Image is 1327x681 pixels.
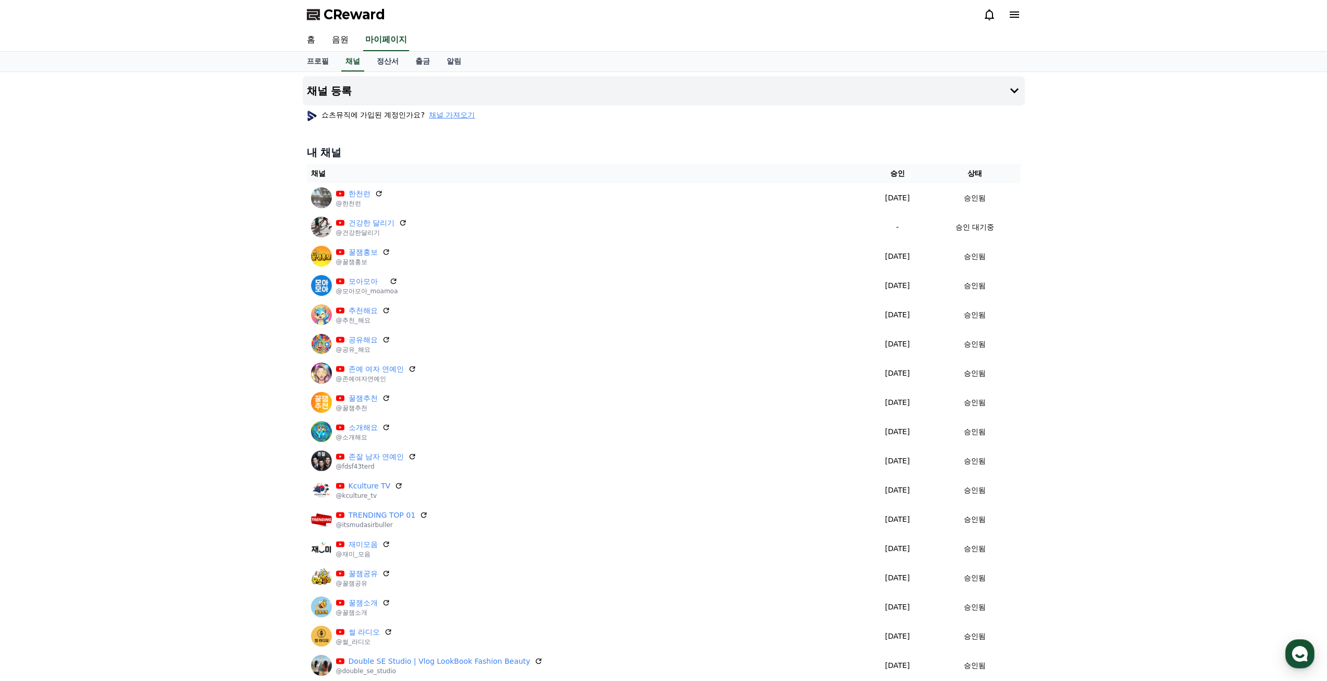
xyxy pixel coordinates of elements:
[349,305,378,316] a: 추천해요
[336,375,417,383] p: @존예여자연예인
[870,339,925,350] p: [DATE]
[307,85,352,97] h4: 채널 등록
[349,568,378,579] a: 꿀잼공유
[69,331,135,357] a: 대화
[368,52,407,71] a: 정산서
[870,543,925,554] p: [DATE]
[964,602,986,613] p: 승인됨
[349,188,370,199] a: 한천런
[311,509,332,530] img: TRENDING TOP 01
[311,567,332,588] img: 꿀잼공유
[311,421,332,442] img: 소개해요
[349,247,378,258] a: 꿀잼홍보
[311,275,332,296] img: 모아모아
[870,514,925,525] p: [DATE]
[870,602,925,613] p: [DATE]
[336,462,417,471] p: @fdsf43terd
[311,450,332,471] img: 존잘 남자 연예인
[870,572,925,583] p: [DATE]
[336,492,403,500] p: @kculture_tv
[870,456,925,467] p: [DATE]
[964,368,986,379] p: 승인됨
[311,363,332,384] img: 존예 여자 연예인
[135,331,200,357] a: 설정
[349,451,404,462] a: 존잘 남자 연예인
[161,347,174,355] span: 설정
[964,631,986,642] p: 승인됨
[349,627,380,638] a: 썰 라디오
[311,392,332,413] img: 꿀잼추천
[349,276,386,287] a: 모아모아
[311,538,332,559] img: 재미모음
[349,598,378,608] a: 꿀잼소개
[964,660,986,671] p: 승인됨
[349,364,404,375] a: 존예 여자 연예인
[298,52,337,71] a: 프로필
[3,331,69,357] a: 홈
[349,218,394,229] a: 건강한 달리기
[870,368,925,379] p: [DATE]
[307,111,317,121] img: profile
[349,510,416,521] a: TRENDING TOP 01
[438,52,470,71] a: 알림
[336,199,383,208] p: @한천런
[336,316,390,325] p: @추천_해요
[349,656,531,667] a: Double SE Studio | Vlog LookBook Fashion Beauty
[336,433,390,441] p: @소개해요
[349,334,378,345] a: 공유해요
[336,345,390,354] p: @공유_해요
[349,393,378,404] a: 꿀잼추천
[429,110,475,120] button: 채널 가져오기
[870,397,925,408] p: [DATE]
[964,514,986,525] p: 승인됨
[955,222,994,233] p: 승인 대기중
[363,29,409,51] a: 마이페이지
[964,339,986,350] p: 승인됨
[336,287,398,295] p: @모아모아_moamoa
[870,426,925,437] p: [DATE]
[964,572,986,583] p: 승인됨
[336,579,390,588] p: @꿀잼공유
[311,246,332,267] img: 꿀잼홍보
[870,660,925,671] p: [DATE]
[311,626,332,647] img: 썰 라디오
[964,485,986,496] p: 승인됨
[311,333,332,354] img: 공유해요
[324,6,385,23] span: CReward
[336,608,390,617] p: @꿀잼소개
[336,550,390,558] p: @재미_모음
[964,397,986,408] p: 승인됨
[870,222,925,233] p: -
[311,480,332,500] img: Kculture TV
[311,655,332,676] img: Double SE Studio | Vlog LookBook Fashion Beauty
[964,280,986,291] p: 승인됨
[870,251,925,262] p: [DATE]
[307,164,866,183] th: 채널
[336,258,390,266] p: @꿀잼홍보
[303,76,1025,105] button: 채널 등록
[336,521,428,529] p: @itsmudasirbuller
[964,251,986,262] p: 승인됨
[870,193,925,204] p: [DATE]
[341,52,364,71] a: 채널
[964,309,986,320] p: 승인됨
[336,638,392,646] p: @썰_라디오
[964,456,986,467] p: 승인됨
[311,596,332,617] img: 꿀잼소개
[33,347,39,355] span: 홈
[870,485,925,496] p: [DATE]
[336,404,390,412] p: @꿀잼추천
[349,481,391,492] a: Kculture TV
[870,280,925,291] p: [DATE]
[866,164,929,183] th: 승인
[870,309,925,320] p: [DATE]
[964,543,986,554] p: 승인됨
[336,667,543,675] p: @double_se_studio
[307,110,475,120] p: 쇼츠뮤직에 가입된 계정인가요?
[336,229,407,237] p: @건강한달리기
[307,6,385,23] a: CReward
[929,164,1021,183] th: 상태
[349,422,378,433] a: 소개해요
[311,187,332,208] img: 한천런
